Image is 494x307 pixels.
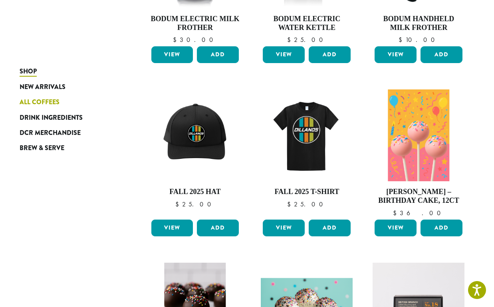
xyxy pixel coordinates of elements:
span: All Coffees [20,97,60,107]
a: Drink Ingredients [20,110,115,125]
span: $ [393,209,400,217]
a: Fall 2025 Hat $25.00 [149,89,241,216]
bdi: 25.00 [287,36,327,44]
a: View [375,220,417,236]
a: View [151,46,193,63]
button: Add [197,46,239,63]
a: New Arrivals [20,79,115,94]
span: $ [175,200,182,208]
a: View [151,220,193,236]
bdi: 25.00 [287,200,327,208]
span: $ [287,200,294,208]
button: Add [421,220,462,236]
button: Add [197,220,239,236]
a: DCR Merchandise [20,125,115,141]
h4: Bodum Electric Milk Frother [149,15,241,32]
a: View [263,220,305,236]
bdi: 10.00 [399,36,438,44]
a: Brew & Serve [20,141,115,156]
bdi: 25.00 [175,200,215,208]
img: DCR-Retro-Three-Strip-Circle-Tee-Fall-WEB-scaled.jpg [261,89,353,181]
button: Add [309,46,351,63]
button: Add [309,220,351,236]
span: New Arrivals [20,82,65,92]
img: DCR-Retro-Three-Strip-Circle-Patch-Trucker-Hat-Fall-WEB-scaled.jpg [149,89,241,181]
a: Shop [20,64,115,79]
a: Fall 2025 T-Shirt $25.00 [261,89,353,216]
a: All Coffees [20,95,115,110]
span: Drink Ingredients [20,113,83,123]
a: View [263,46,305,63]
button: Add [421,46,462,63]
h4: Fall 2025 T-Shirt [261,188,353,196]
bdi: 36.00 [393,209,444,217]
span: DCR Merchandise [20,128,81,138]
span: Shop [20,67,37,77]
a: View [375,46,417,63]
h4: Bodum Handheld Milk Frother [373,15,464,32]
img: Birthday-Cake.png [388,89,449,181]
span: $ [173,36,180,44]
bdi: 30.00 [173,36,217,44]
h4: Fall 2025 Hat [149,188,241,196]
span: $ [287,36,294,44]
h4: Bodum Electric Water Kettle [261,15,353,32]
h4: [PERSON_NAME] – Birthday Cake, 12ct [373,188,464,205]
span: Brew & Serve [20,143,64,153]
a: [PERSON_NAME] – Birthday Cake, 12ct $36.00 [373,89,464,216]
span: $ [399,36,405,44]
